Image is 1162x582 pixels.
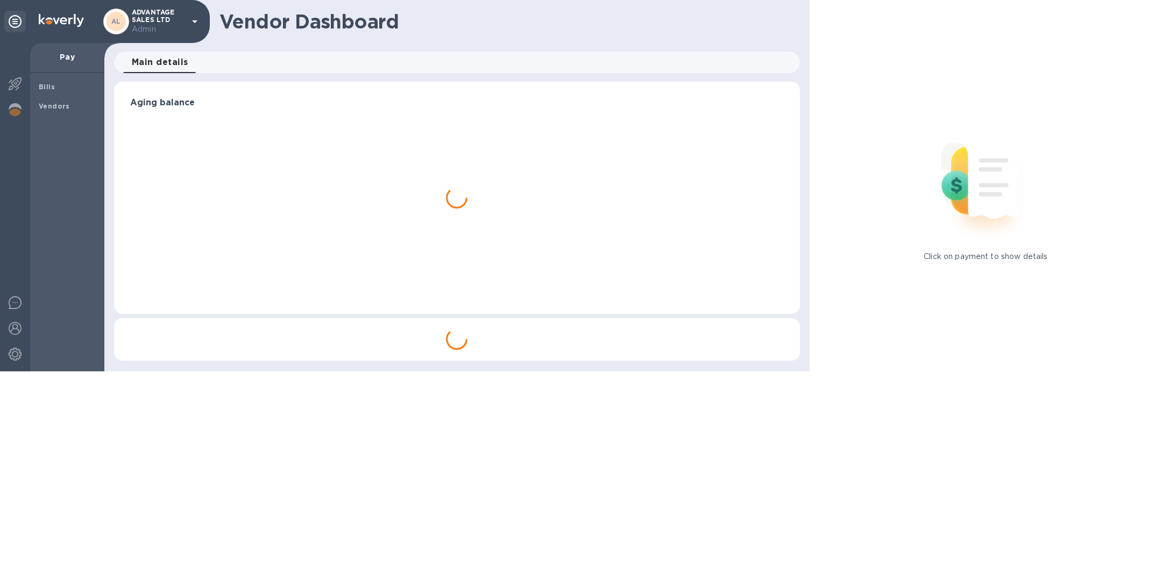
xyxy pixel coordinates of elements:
[130,98,784,108] h3: Aging balance
[39,102,70,110] b: Vendors
[132,24,186,35] p: Admin
[219,10,792,33] h1: Vendor Dashboard
[39,52,96,62] p: Pay
[132,9,186,35] p: ADVANTAGE SALES LTD
[39,14,84,27] img: Logo
[39,83,55,91] b: Bills
[4,11,26,32] div: Unpin categories
[111,17,121,25] b: AL
[924,251,1047,262] p: Click on payment to show details
[132,55,188,70] span: Main details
